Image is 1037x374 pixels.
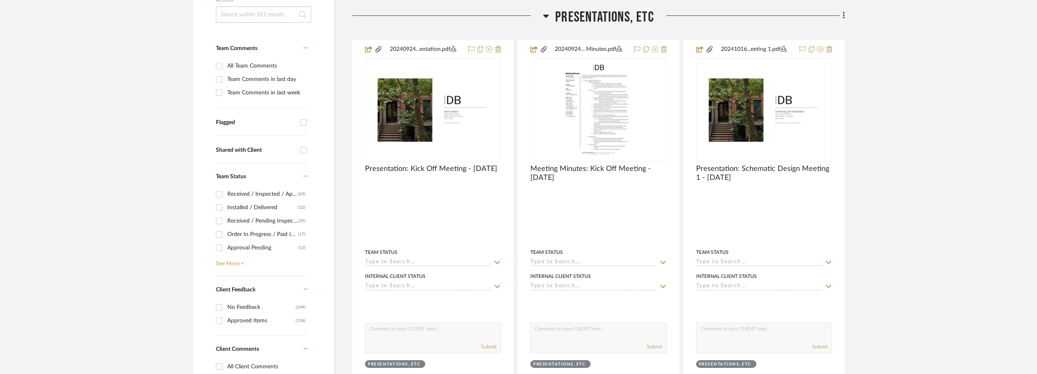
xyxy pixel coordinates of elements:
div: Team Comments in last week [227,86,305,99]
span: Presentation: Schematic Design Meeting 1 - [DATE] [696,164,832,182]
div: Flagged [216,119,296,126]
div: Team Status [696,249,729,256]
div: (13) [298,241,305,254]
span: Team Comments [216,46,257,51]
span: Meeting Minutes: Kick Off Meeting - [DATE] [530,164,666,182]
input: Type to Search… [530,283,657,291]
a: See More + [214,254,308,267]
div: Installed / Delivered [227,201,298,214]
img: Presentation: Kick Off Meeting - 09.24.2024 [366,67,500,153]
div: (136) [296,314,305,327]
div: (17) [298,228,305,241]
div: Team Comments in last day [227,73,305,86]
button: Submit [812,343,828,350]
div: Presentations, ETC [368,361,420,367]
div: Internal Client Status [365,273,426,280]
input: Type to Search… [365,259,491,267]
span: Presentation: Kick Off Meeting - [DATE] [365,164,497,173]
input: Type to Search… [365,283,491,291]
input: Type to Search… [530,259,657,267]
div: (32) [298,201,305,214]
input: Search within 341 results [216,7,311,23]
button: 20241016...eeting 1.pdf [714,45,794,55]
div: Received / Inspected / Approved [227,188,298,201]
img: Presentation: Schematic Design Meeting 1 - 10.16.2024 [697,67,831,153]
span: Team Status [216,174,246,179]
button: Submit [647,343,662,350]
div: Received / Pending Inspection [227,214,298,227]
button: Submit [481,343,497,350]
div: No Feedback [227,301,296,314]
img: Meeting Minutes: Kick Off Meeting - 09.24.2024 [559,59,638,161]
div: All Team Comments [227,59,305,72]
div: Presentations, ETC [699,361,751,367]
div: Internal Client Status [696,273,757,280]
div: Internal Client Status [530,273,591,280]
div: (65) [298,188,305,201]
div: All Client Comments [227,360,305,373]
input: Type to Search… [696,283,822,291]
div: Approval Pending [227,241,298,254]
div: Team Status [530,249,563,256]
div: (29) [298,214,305,227]
div: Team Status [365,249,398,256]
span: Client Feedback [216,287,255,293]
span: Presentations, ETC [555,9,654,26]
button: 20240924... Minutes.pdf [548,45,628,55]
div: (244) [296,301,305,314]
div: Approved Items [227,314,296,327]
button: 20240924...entation.pdf [382,45,463,55]
div: Shared with Client [216,147,296,154]
input: Type to Search… [696,259,822,267]
span: Client Comments [216,346,259,352]
div: Order In Progress / Paid In Full w/ Freight, No Balance due [227,228,298,241]
div: Presentations, ETC [533,361,586,367]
